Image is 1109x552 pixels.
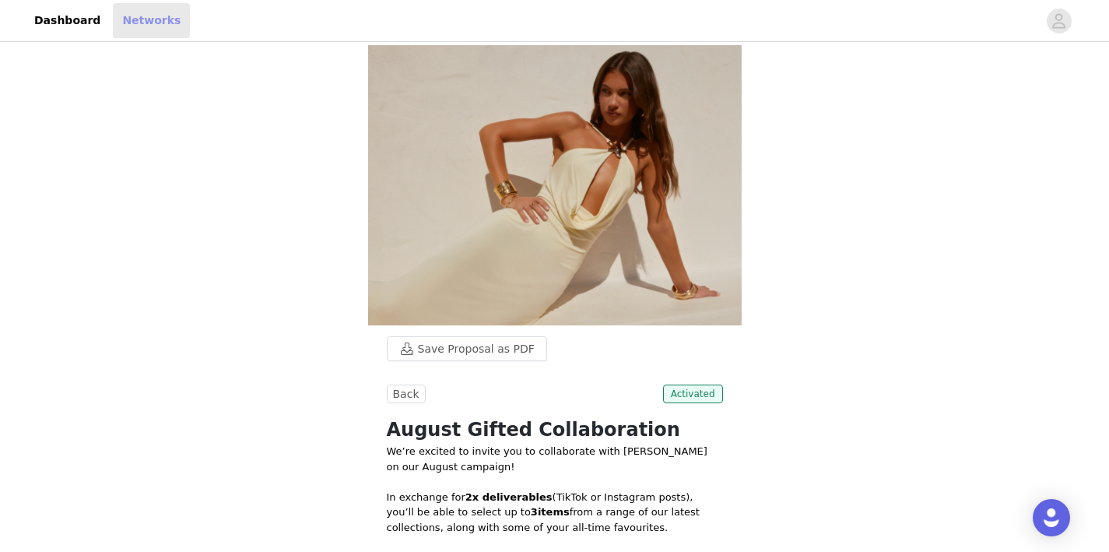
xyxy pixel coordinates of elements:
strong: 3 [531,506,538,518]
strong: items [538,506,570,518]
strong: 2x deliverables [465,491,553,503]
p: In exchange for (TikTok or Instagram posts), you’ll be able to select up to from a range of our l... [387,490,723,536]
div: avatar [1051,9,1066,33]
div: Open Intercom Messenger [1033,499,1070,536]
button: Back [387,385,426,403]
a: Dashboard [25,3,110,38]
span: Activated [663,385,723,403]
a: Networks [113,3,190,38]
p: We’re excited to invite you to collaborate with [PERSON_NAME] on our August campaign! [387,444,723,474]
img: campaign image [368,45,742,325]
h1: August Gifted Collaboration [387,416,723,444]
button: Save Proposal as PDF [387,336,547,361]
